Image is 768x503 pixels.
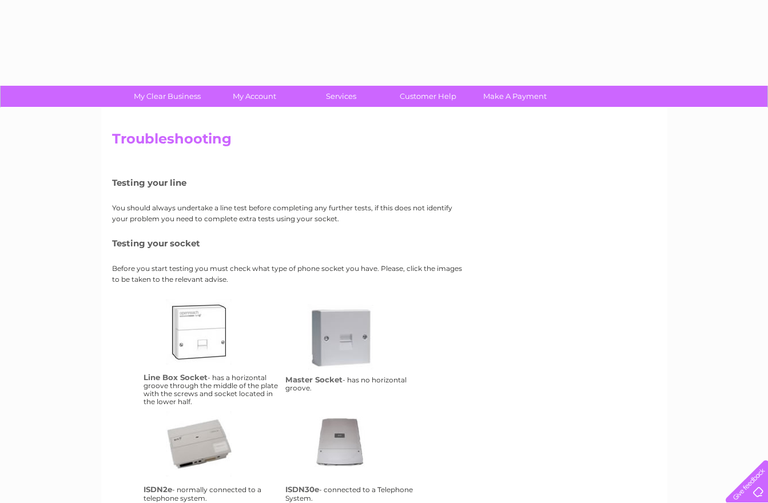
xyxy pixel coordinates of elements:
[112,131,656,153] h2: Troubleshooting
[112,263,467,285] p: Before you start testing you must check what type of phone socket you have. Please, click the ima...
[120,86,214,107] a: My Clear Business
[144,485,172,494] h4: ISDN2e
[468,86,562,107] a: Make A Payment
[282,296,424,409] td: - has no horizontal groove.
[112,178,467,187] h5: Testing your line
[112,202,467,224] p: You should always undertake a line test before completing any further tests, if this does not ide...
[112,238,467,248] h5: Testing your socket
[141,296,282,409] td: - has a horizontal groove through the middle of the plate with the screws and socket located in t...
[285,375,343,384] h4: Master Socket
[207,86,301,107] a: My Account
[285,485,319,494] h4: ISDN30e
[308,411,399,502] a: isdn30e
[166,411,257,502] a: isdn2e
[166,299,257,390] a: lbs
[381,86,475,107] a: Customer Help
[144,373,208,382] h4: Line Box Socket
[308,304,399,396] a: ms
[294,86,388,107] a: Services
